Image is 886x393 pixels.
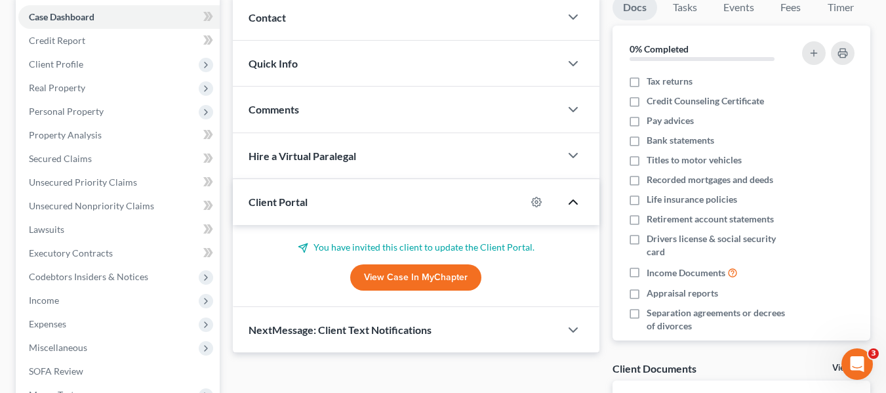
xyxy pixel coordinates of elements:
span: Appraisal reports [647,287,718,300]
span: Client Profile [29,58,83,70]
a: Credit Report [18,29,220,52]
span: Titles to motor vehicles [647,154,742,167]
span: Miscellaneous [29,342,87,353]
span: Property Analysis [29,129,102,140]
span: Hire a Virtual Paralegal [249,150,356,162]
a: Unsecured Nonpriority Claims [18,194,220,218]
span: SOFA Review [29,365,83,377]
span: Recorded mortgages and deeds [647,173,773,186]
a: View All [832,363,865,373]
span: Unsecured Priority Claims [29,176,137,188]
a: View Case in MyChapter [350,264,481,291]
span: 3 [868,348,879,359]
span: Client Portal [249,196,308,208]
span: Separation agreements or decrees of divorces [647,306,795,333]
div: Client Documents [613,362,696,375]
span: Credit Counseling Certificate [647,94,764,108]
span: Quick Info [249,57,298,70]
span: Expenses [29,318,66,329]
span: Tax returns [647,75,693,88]
p: You have invited this client to update the Client Portal. [249,241,584,254]
span: Bank statements [647,134,714,147]
span: Life insurance policies [647,193,737,206]
span: Unsecured Nonpriority Claims [29,200,154,211]
a: Executory Contracts [18,241,220,265]
span: NextMessage: Client Text Notifications [249,323,432,336]
span: Real Property [29,82,85,93]
a: SOFA Review [18,360,220,383]
span: Income [29,295,59,306]
span: Secured Claims [29,153,92,164]
span: Credit Report [29,35,85,46]
span: Codebtors Insiders & Notices [29,271,148,282]
span: Income Documents [647,266,725,279]
span: Comments [249,103,299,115]
span: Retirement account statements [647,213,774,226]
span: Pay advices [647,114,694,127]
span: Executory Contracts [29,247,113,259]
a: Case Dashboard [18,5,220,29]
a: Secured Claims [18,147,220,171]
iframe: Intercom live chat [841,348,873,380]
strong: 0% Completed [630,43,689,54]
span: Personal Property [29,106,104,117]
span: Contact [249,11,286,24]
span: Case Dashboard [29,11,94,22]
span: Drivers license & social security card [647,232,795,259]
span: Lawsuits [29,224,64,235]
a: Lawsuits [18,218,220,241]
a: Property Analysis [18,123,220,147]
a: Unsecured Priority Claims [18,171,220,194]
